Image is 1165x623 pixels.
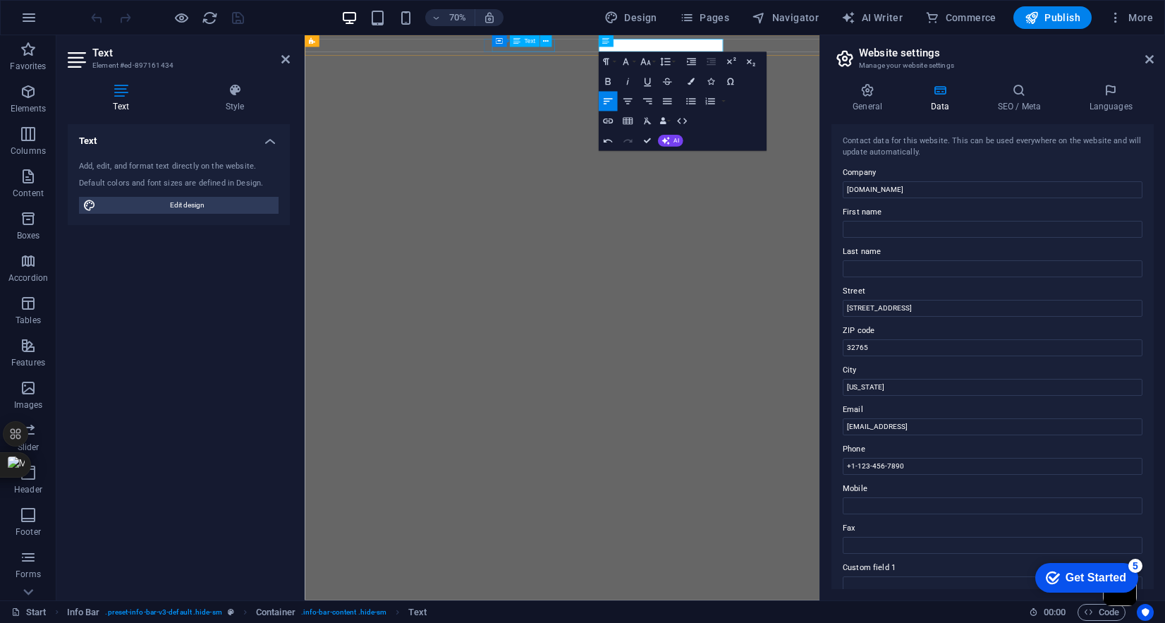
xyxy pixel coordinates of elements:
button: Insert Table [618,111,637,131]
button: reload [201,9,218,26]
span: Click to select. Double-click to edit [256,604,295,621]
label: Custom field 1 [843,560,1142,576]
span: Click to select. Double-click to edit [408,604,426,621]
span: Design [604,11,657,25]
button: Undo (⌘Z) [598,131,617,151]
label: City [843,362,1142,379]
button: Code [1078,604,1126,621]
h4: Text [68,124,290,150]
span: : [1054,607,1056,617]
span: Navigator [752,11,819,25]
p: Footer [16,526,41,538]
p: Tables [16,315,41,326]
div: Get Started 5 items remaining, 0% complete [11,7,114,37]
div: Design (Ctrl+Alt+Y) [599,6,663,29]
h4: Style [180,83,290,113]
button: 70% [425,9,475,26]
button: Align Left [598,92,617,111]
button: Italic (⌘I) [618,72,637,92]
button: Superscript [721,52,740,72]
button: Usercentrics [1137,604,1154,621]
div: 5 [104,3,118,17]
label: Fax [843,520,1142,537]
h4: Text [68,83,180,113]
p: Content [13,188,44,199]
span: Code [1084,604,1119,621]
button: Insert Link [598,111,617,131]
h3: Manage your website settings [859,59,1126,72]
p: Favorites [10,61,46,72]
h4: SEO / Meta [976,83,1068,113]
button: HTML [672,111,691,131]
label: Mobile [843,480,1142,497]
h2: Text [92,47,290,59]
button: Confirm (⌘+⏎) [638,131,657,151]
p: Forms [16,569,41,580]
span: Commerce [925,11,996,25]
span: AI [673,138,679,144]
button: Pages [674,6,735,29]
span: Edit design [100,197,274,214]
h4: General [831,83,909,113]
button: Font Family [618,52,637,72]
button: Increase Indent [682,52,701,72]
button: Icons [701,72,720,92]
button: More [1103,6,1159,29]
button: Ordered List [719,92,727,111]
p: Header [14,484,42,495]
h6: Session time [1029,604,1066,621]
button: Line Height [657,52,676,72]
button: Design [599,6,663,29]
button: Strikethrough [657,72,676,92]
h2: Website settings [859,47,1154,59]
p: Elements [11,103,47,114]
button: Align Right [638,92,657,111]
label: Phone [843,441,1142,458]
p: Boxes [17,230,40,241]
button: Subscript [741,52,760,72]
button: Clear Formatting [638,111,657,131]
span: AI Writer [841,11,903,25]
button: AI Writer [836,6,908,29]
label: ZIP code [843,322,1142,339]
span: Text [524,38,535,44]
h4: Data [909,83,976,113]
button: Underline (⌘U) [638,72,657,92]
label: First name [843,204,1142,221]
button: Align Justify [657,92,676,111]
button: AI [657,135,683,147]
i: Reload page [202,10,218,26]
span: Pages [680,11,729,25]
div: Add, edit, and format text directly on the website. [79,161,279,173]
span: More [1109,11,1153,25]
div: Contact data for this website. This can be used everywhere on the website and will update automat... [843,135,1142,159]
i: This element is a customizable preset [228,608,234,616]
button: Commerce [920,6,1002,29]
span: . info-bar-content .hide-sm [301,604,386,621]
button: Align Center [618,92,637,111]
label: Email [843,401,1142,418]
button: Paragraph Format [598,52,617,72]
button: Font Size [638,52,657,72]
button: Data Bindings [657,111,671,131]
span: Click to select. Double-click to edit [67,604,100,621]
nav: breadcrumb [67,604,427,621]
button: Click here to leave preview mode and continue editing [173,9,190,26]
button: Bold (⌘B) [598,72,617,92]
p: Images [14,399,43,411]
button: Navigator [746,6,824,29]
p: Columns [11,145,46,157]
label: Street [843,283,1142,300]
label: Company [843,164,1142,181]
button: Colors [681,72,700,92]
button: Ordered List [700,92,719,111]
button: Decrease Indent [702,52,721,72]
p: Accordion [8,272,48,284]
span: 00 00 [1044,604,1066,621]
span: Publish [1025,11,1080,25]
div: Default colors and font sizes are defined in Design. [79,178,279,190]
p: Slider [18,442,39,453]
a: Click to cancel selection. Double-click to open Pages [11,604,47,621]
div: Get Started [42,16,102,28]
button: Publish [1013,6,1092,29]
